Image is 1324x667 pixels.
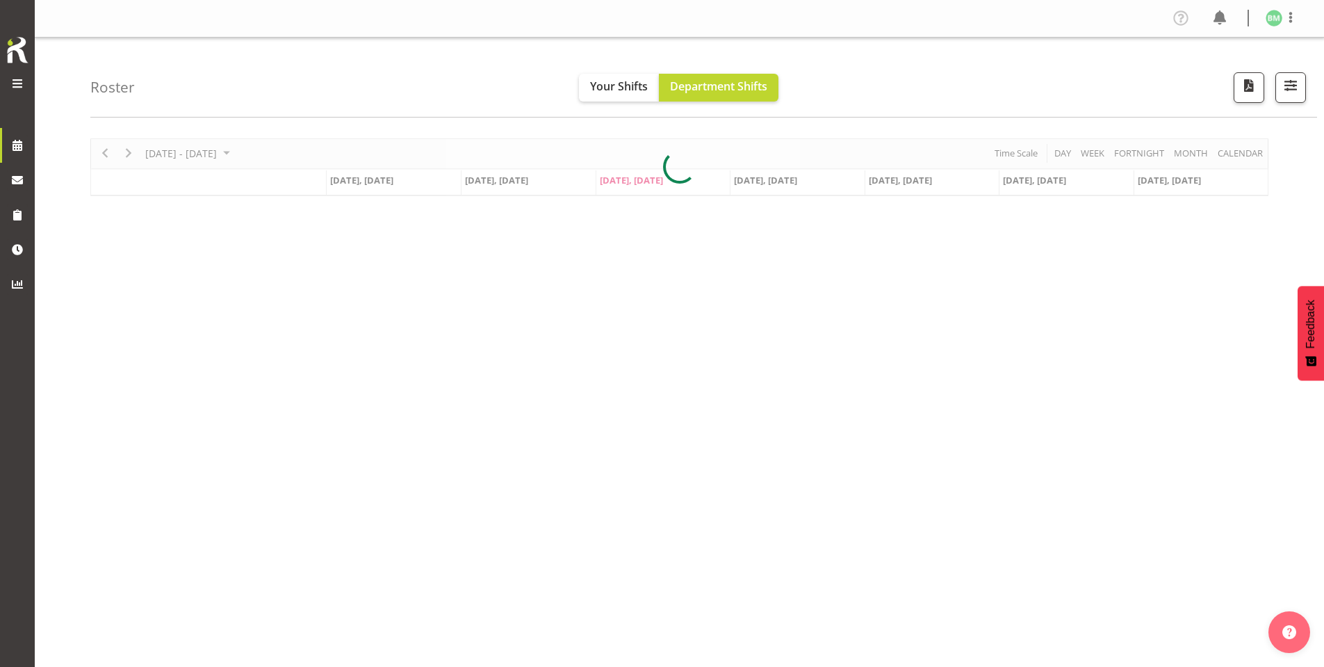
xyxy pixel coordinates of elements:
span: Your Shifts [590,79,648,94]
img: help-xxl-2.png [1282,625,1296,639]
button: Feedback - Show survey [1298,286,1324,380]
span: Feedback [1305,300,1317,348]
button: Filter Shifts [1275,72,1306,103]
button: Department Shifts [659,74,778,102]
span: Department Shifts [670,79,767,94]
button: Download a PDF of the roster according to the set date range. [1234,72,1264,103]
button: Your Shifts [579,74,659,102]
img: Rosterit icon logo [3,35,31,65]
h4: Roster [90,79,135,95]
img: boston-morgan-horan1177.jpg [1266,10,1282,26]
